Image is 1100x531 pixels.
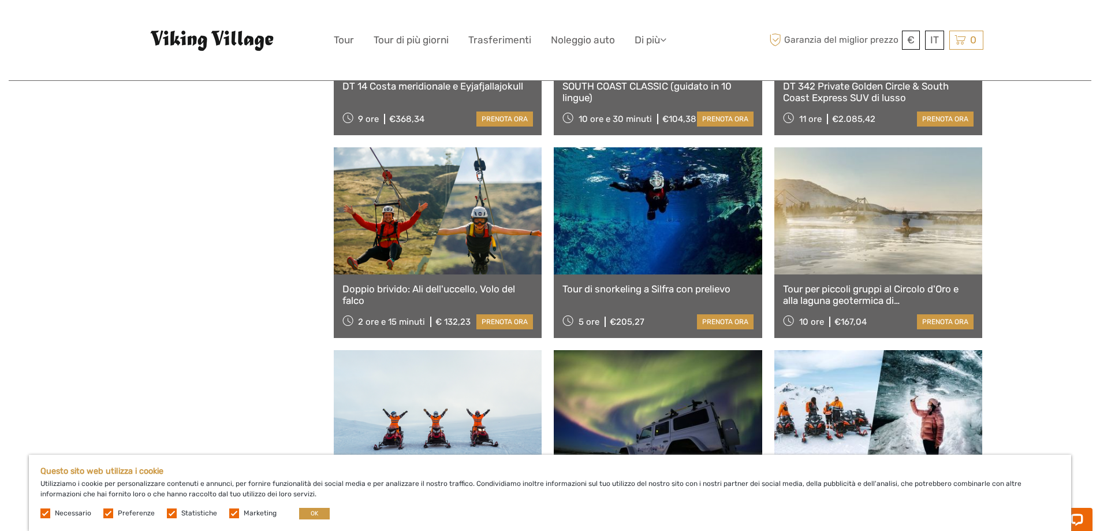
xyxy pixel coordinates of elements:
font: 10 ore [799,317,824,327]
font: prenota ora [702,115,748,123]
font: Di più [635,34,660,46]
a: Tour [334,32,354,49]
a: prenota ora [917,314,974,329]
font: Utilizziamo i cookie per personalizzare contenuti e annunci, per fornire funzionalità dei social ... [40,480,1021,497]
font: 9 ore [358,114,379,124]
button: OK [299,508,330,519]
a: Noleggio auto [551,32,615,49]
a: Trasferimenti [468,32,531,49]
font: Necessario [55,510,91,518]
font: €104,38 [662,114,696,124]
font: Questo sito web utilizza i cookie [40,466,163,476]
font: prenota ora [922,318,968,326]
font: 5 ore [579,317,599,327]
font: Noleggio auto [551,34,615,46]
font: 0 [970,34,976,46]
font: OK [311,510,318,517]
a: prenota ora [697,314,754,329]
font: Tour di snorkeling a Silfra con prelievo [562,283,730,295]
font: prenota ora [482,115,528,123]
font: €368,34 [389,114,424,124]
font: €167,04 [834,317,867,327]
font: Tour per piccoli gruppi al Circolo d'Oro e alla laguna geotermica di [GEOGRAPHIC_DATA] [783,283,959,318]
font: Trasferimenti [468,34,531,46]
font: Statistiche [181,510,217,518]
a: prenota ora [697,112,754,127]
a: Tour di più giorni [374,32,449,49]
font: € 132,23 [435,317,471,327]
font: Preferenze [118,510,155,518]
a: SOUTH COAST CLASSIC (guidato in 10 lingue) [562,80,754,104]
font: Tour di più giorni [374,34,449,46]
font: Garanzia del miglior prezzo [784,34,898,45]
font: IT [930,34,939,46]
a: Doppio brivido: Ali dell'uccello, Volo del falco [342,283,534,307]
font: Marketing [244,510,277,518]
font: Doppio brivido: Ali dell'uccello, Volo del falco [342,283,515,306]
font: Tour [334,34,354,46]
a: prenota ora [917,112,974,127]
font: Chatta ora [16,20,66,29]
button: Apri il widget della chat LiveChat [133,18,147,32]
a: prenota ora [476,314,533,329]
font: prenota ora [702,318,748,326]
font: DT 342 Private Golden Circle & South Coast Express SUV di lusso [783,80,949,103]
img: Villaggio Vichingo - Hotel Viking [150,29,277,51]
font: € [907,34,915,46]
font: prenota ora [922,115,968,123]
a: DT 14 Costa meridionale e Eyjafjallajokull [342,80,534,92]
font: 2 ore e 15 minuti [358,317,425,327]
a: prenota ora [476,112,533,127]
a: DT 342 Private Golden Circle & South Coast Express SUV di lusso [783,80,974,104]
a: Tour per piccoli gruppi al Circolo d'Oro e alla laguna geotermica di [GEOGRAPHIC_DATA] [783,283,974,307]
font: 10 ore e 30 minuti [579,114,652,124]
font: 11 ore [799,114,822,124]
font: €205,27 [610,317,644,327]
a: Tour di snorkeling a Silfra con prelievo [562,283,754,295]
font: SOUTH COAST CLASSIC (guidato in 10 lingue) [562,80,732,103]
font: €2.085,42 [832,114,875,124]
font: prenota ora [482,318,528,326]
font: DT 14 Costa meridionale e Eyjafjallajokull [342,80,523,92]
